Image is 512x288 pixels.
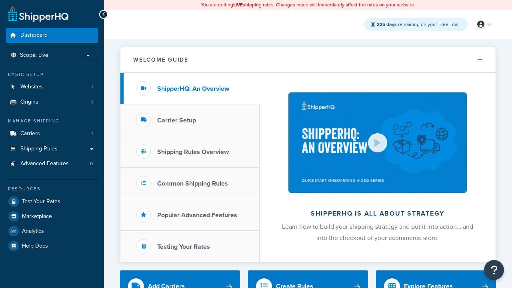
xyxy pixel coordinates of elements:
[20,32,48,39] span: Dashboard
[20,146,58,152] span: Shipping Rules
[22,198,60,205] span: Test Your Rates
[157,243,210,250] h3: Testing Your Rates
[157,148,229,156] h3: Shipping Rules Overview
[6,156,98,171] li: Advanced Features
[6,95,98,110] a: Origins1
[281,210,474,217] h2: ShipperHQ is all about strategy
[91,130,93,137] span: 1
[6,224,98,238] a: Analytics
[22,243,48,250] span: Help Docs
[91,99,93,106] span: 1
[6,194,98,209] a: Test Your Rates
[233,1,243,8] b: LIVE
[6,118,98,124] div: Manage Shipping
[157,180,228,187] h3: Common Shipping Rules
[133,57,188,63] h2: Welcome Guide
[377,21,458,28] span: remaining on your Free Trial
[20,160,69,167] span: Advanced Features
[20,84,43,90] span: Websites
[6,239,98,253] a: Help Docs
[91,84,93,90] span: 1
[120,47,496,73] button: Welcome Guide
[20,130,40,137] span: Carriers
[6,71,98,78] div: Basic Setup
[282,222,473,242] span: Learn how to build your shipping strategy and put it into action… and into the checkout of your e...
[157,212,237,219] h3: Popular Advanced Features
[157,117,196,124] h3: Carrier Setup
[288,92,467,193] img: ShipperHQ is all about strategy
[6,156,98,171] a: Advanced Features0
[6,80,98,94] li: Websites
[6,142,98,156] a: Shipping Rules
[6,95,98,110] li: Origins
[6,28,98,43] a: Dashboard
[6,126,98,141] a: Carriers1
[20,99,38,106] span: Origins
[6,80,98,94] a: Websites1
[6,209,98,224] a: Marketplace
[6,126,98,141] li: Carriers
[22,228,44,235] span: Analytics
[20,52,48,59] span: Scope: Live
[484,260,504,280] button: Open Resource Center
[157,85,229,92] h3: ShipperHQ: An Overview
[90,160,93,167] span: 0
[6,186,98,192] div: Resources
[377,21,397,28] strong: 225 days
[22,213,52,220] span: Marketplace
